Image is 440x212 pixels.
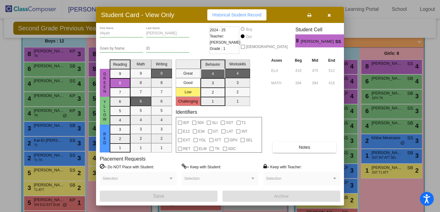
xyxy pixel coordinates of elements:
span: Historical Student Record [212,12,262,17]
span: SLI [212,119,218,126]
button: Archive [222,191,340,202]
th: Asses [270,57,290,64]
h3: Student Card - View Only [101,11,174,19]
span: GT [213,128,218,135]
span: 504 [197,119,204,126]
span: IEP [183,119,189,126]
input: assessment [271,66,288,75]
label: = Keep with Student: [182,164,221,170]
button: Notes [273,142,336,153]
span: Red [102,132,108,145]
h3: Student Cell [295,27,349,33]
span: INT [241,128,247,135]
span: YLLOW [102,100,108,121]
span: 8 [295,37,301,45]
span: Save [153,193,164,199]
th: Mid [307,57,323,64]
span: SEL [246,136,253,144]
span: EXT [183,136,190,144]
span: SST [226,119,233,126]
label: Placement Requests [100,156,146,162]
span: T1 [242,119,246,126]
span: TK [215,145,219,152]
span: E12 [183,128,190,135]
div: Boy [246,27,253,32]
span: SS [335,38,344,45]
button: Historical Student Record [207,9,266,20]
span: Grade : 1 [210,46,225,52]
span: RET [183,145,191,152]
input: assessment [271,78,288,88]
span: ATT [214,136,221,144]
span: E34 [198,128,205,135]
span: [PERSON_NAME] [301,38,335,45]
span: ELM [199,145,207,152]
div: Girl [246,34,252,40]
span: GPV [230,136,237,144]
span: Notes [299,145,310,150]
span: GREEN [102,72,108,94]
input: goes by name [100,46,143,51]
label: = Do NOT Place with Student: [100,164,154,170]
th: End [323,57,340,64]
span: Teacher: [PERSON_NAME] [210,33,240,46]
label: Identifiers [176,109,197,115]
span: 2024 - 25 [210,27,226,33]
th: Beg [290,57,307,64]
span: YGL [199,136,206,144]
span: Archive [274,194,289,199]
span: SDC [228,145,236,152]
label: = Keep with Teacher: [263,164,302,170]
span: [DEMOGRAPHIC_DATA] [246,43,288,51]
button: Save [100,191,218,202]
span: 4 [344,37,349,45]
span: LAT [227,128,233,135]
